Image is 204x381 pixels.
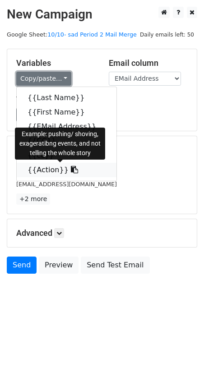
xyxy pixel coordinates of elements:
[16,58,95,68] h5: Variables
[137,30,197,40] span: Daily emails left: 50
[159,338,204,381] iframe: Chat Widget
[39,257,79,274] a: Preview
[17,163,116,177] a: {{Action}}
[7,31,137,38] small: Google Sheet:
[7,7,197,22] h2: New Campaign
[16,193,50,205] a: +2 more
[17,105,116,119] a: {{First Name}}
[137,31,197,38] a: Daily emails left: 50
[7,257,37,274] a: Send
[16,181,117,188] small: [EMAIL_ADDRESS][DOMAIN_NAME]
[17,119,116,134] a: {{EMail Address}}
[109,58,188,68] h5: Email column
[16,72,71,86] a: Copy/paste...
[15,128,105,160] div: Example: pushing/ shoving, exageratibng events, and not telling the whole story
[16,228,188,238] h5: Advanced
[81,257,149,274] a: Send Test Email
[47,31,137,38] a: 10/10- sad Period 2 Mail Merge
[17,91,116,105] a: {{Last Name}}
